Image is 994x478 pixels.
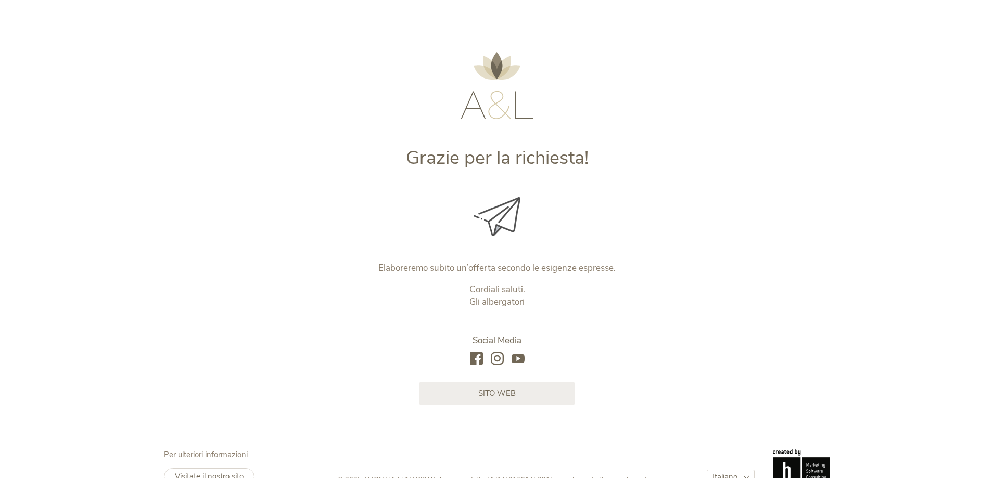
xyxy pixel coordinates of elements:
[164,449,248,460] span: Per ulteriori informazioni
[406,145,589,171] span: Grazie per la richiesta!
[478,388,516,399] span: sito web
[512,352,525,366] a: youtube
[280,262,715,275] p: Elaboreremo subito un’offerta secondo le esigenze espresse.
[474,197,520,236] img: Grazie per la richiesta!
[419,382,575,405] a: sito web
[461,52,533,119] img: AMONTI & LUNARIS Wellnessresort
[470,352,483,366] a: facebook
[280,283,715,308] p: Cordiali saluti. Gli albergatori
[491,352,504,366] a: instagram
[473,334,521,346] span: Social Media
